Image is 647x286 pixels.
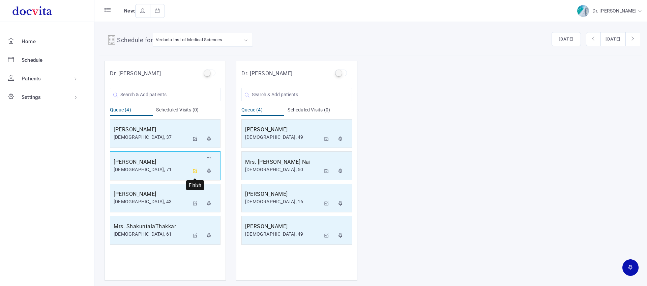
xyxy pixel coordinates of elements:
[110,106,153,116] div: Queue (4)
[241,106,284,116] div: Queue (4)
[245,190,321,198] h5: [PERSON_NAME]
[114,231,189,238] div: [DEMOGRAPHIC_DATA], 61
[552,32,581,46] button: [DATE]
[22,38,36,45] span: Home
[114,223,189,231] h5: Mrs. ShakuntalaThakkar
[577,5,589,17] img: img-2.jpg
[245,231,321,238] div: [DEMOGRAPHIC_DATA], 49
[117,35,153,46] h4: Schedule for
[22,76,41,82] span: Patients
[245,166,321,173] div: [DEMOGRAPHIC_DATA], 50
[114,134,189,141] div: [DEMOGRAPHIC_DATA], 37
[245,223,321,231] h5: [PERSON_NAME]
[288,106,352,116] div: Scheduled Visits (0)
[600,32,626,46] button: [DATE]
[114,166,189,173] div: [DEMOGRAPHIC_DATA], 71
[241,88,352,101] input: Search & Add patients
[124,8,135,14] span: New:
[245,198,321,205] div: [DEMOGRAPHIC_DATA], 16
[592,8,638,14] span: Dr. [PERSON_NAME]
[156,36,222,44] div: Vedanta Inst of Medical Sciences
[22,57,43,63] span: Schedule
[245,126,321,134] h5: [PERSON_NAME]
[245,134,321,141] div: [DEMOGRAPHIC_DATA], 49
[114,190,189,198] h5: [PERSON_NAME]
[186,180,204,190] div: Finish
[245,158,321,166] h5: Mrs. [PERSON_NAME] Nai
[110,88,220,101] input: Search & Add patients
[110,70,161,78] h5: Dr. [PERSON_NAME]
[241,70,293,78] h5: Dr. [PERSON_NAME]
[156,106,220,116] div: Scheduled Visits (0)
[114,198,189,205] div: [DEMOGRAPHIC_DATA], 43
[114,126,189,134] h5: [PERSON_NAME]
[114,158,189,166] h5: [PERSON_NAME]
[22,94,41,100] span: Settings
